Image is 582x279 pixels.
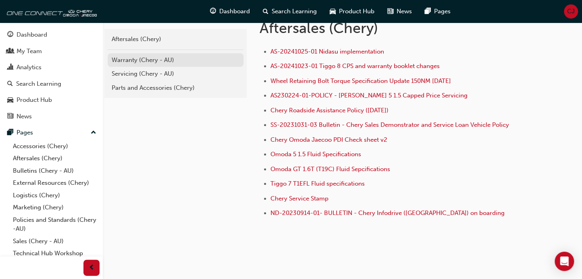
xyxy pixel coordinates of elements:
a: Logistics (Chery) [10,189,100,202]
button: DashboardMy TeamAnalyticsSearch LearningProduct HubNews [3,26,100,125]
span: Dashboard [219,7,250,16]
a: Aftersales (Chery) [10,152,100,165]
span: news-icon [7,113,13,120]
span: pages-icon [7,129,13,136]
a: car-iconProduct Hub [323,3,381,20]
a: AS-20241023-01 Tiggo 8 CPS and warranty booklet changes [270,62,440,70]
a: Omoda 5 1.5 Fluid Specifications [270,151,361,158]
a: Warranty (Chery - AU) [108,53,243,67]
a: Bulletins (Chery - AU) [10,165,100,177]
a: External Resources (Chery) [10,177,100,189]
div: Servicing (Chery - AU) [112,69,239,79]
a: Search Learning [3,76,100,91]
a: Marketing (Chery) [10,201,100,214]
a: Chery Service Stamp [270,195,328,202]
a: My Team [3,44,100,59]
a: Chery Roadside Assistance Policy ([DATE]) [270,107,389,114]
span: car-icon [330,6,336,17]
a: Chery Omoda Jaecoo PDI Check sheet v2 [270,136,387,143]
a: AS230224-01-POLICY - [PERSON_NAME] 5 1.5 Capped Price Servicing [270,92,468,99]
button: Pages [3,125,100,140]
div: My Team [17,47,42,56]
a: Sales (Chery - AU) [10,235,100,248]
a: Parts and Accessories (Chery) [108,81,243,95]
span: people-icon [7,48,13,55]
img: oneconnect [4,3,97,19]
a: Product Hub [3,93,100,107]
a: search-iconSearch Learning [256,3,323,20]
div: Parts and Accessories (Chery) [112,83,239,93]
a: Dashboard [3,27,100,42]
a: news-iconNews [381,3,418,20]
a: Policies and Standards (Chery -AU) [10,214,100,235]
div: Aftersales (Chery) [112,35,239,44]
div: Warranty (Chery - AU) [112,56,239,65]
div: Analytics [17,63,42,72]
span: guage-icon [7,31,13,39]
a: Analytics [3,60,100,75]
span: up-icon [91,128,96,138]
a: guage-iconDashboard [204,3,256,20]
span: CJ [567,7,575,16]
span: prev-icon [89,263,95,273]
span: Pages [434,7,451,16]
span: search-icon [263,6,268,17]
span: News [397,7,412,16]
span: Search Learning [272,7,317,16]
div: News [17,112,32,121]
a: AS-20241025-01 Nidasu implementation [270,48,384,55]
span: Product Hub [339,7,374,16]
div: Open Intercom Messenger [555,252,574,271]
div: Product Hub [17,95,52,105]
a: Omoda GT 1.6T (T19C) Fluid Sepcifications [270,165,390,173]
span: guage-icon [210,6,216,17]
div: Search Learning [16,79,61,89]
a: Servicing (Chery - AU) [108,67,243,81]
a: ND-20230914-01- BULLETIN - Chery Infodrive ([GEOGRAPHIC_DATA]) on boarding [270,209,505,217]
a: Technical Hub Workshop information [10,247,100,269]
a: Aftersales (Chery) [108,32,243,46]
span: chart-icon [7,64,13,71]
span: search-icon [7,81,13,88]
a: Wheel Retaining Bolt Torque Specification Update 150NM [DATE] [270,77,451,85]
span: car-icon [7,97,13,104]
a: Accessories (Chery) [10,140,100,153]
h1: Aftersales (Chery) [260,19,521,37]
div: Pages [17,128,33,137]
span: news-icon [387,6,393,17]
a: pages-iconPages [418,3,457,20]
a: SS-20231031-03 Bulletin - Chery Sales Demonstrator and Service Loan Vehicle Policy [270,121,509,128]
button: CJ [564,4,578,19]
span: pages-icon [425,6,431,17]
a: Tiggo 7 T1EFL Fluid specifications [270,180,365,187]
a: News [3,109,100,124]
div: Dashboard [17,30,47,39]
